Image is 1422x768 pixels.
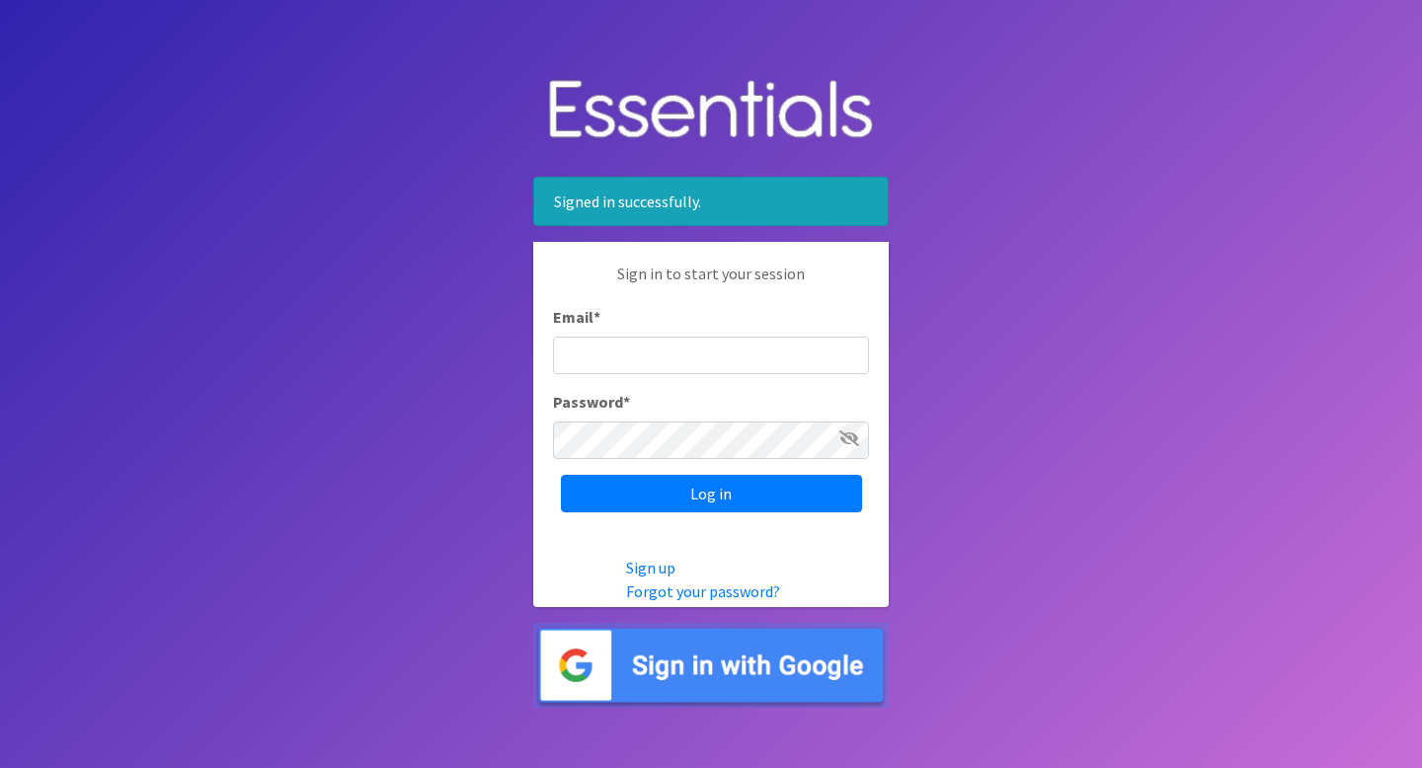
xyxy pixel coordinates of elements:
[626,558,675,577] a: Sign up
[593,307,600,327] abbr: required
[623,392,630,412] abbr: required
[626,581,780,601] a: Forgot your password?
[553,390,630,414] label: Password
[561,475,862,512] input: Log in
[533,60,889,162] img: Human Essentials
[553,262,869,305] p: Sign in to start your session
[533,177,889,226] div: Signed in successfully.
[533,623,889,709] img: Sign in with Google
[553,305,600,329] label: Email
